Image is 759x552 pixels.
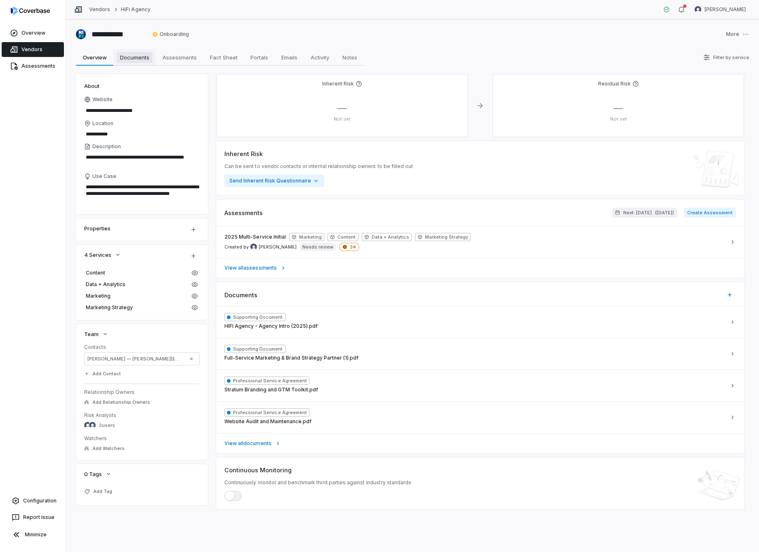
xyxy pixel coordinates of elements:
[84,82,99,90] span: About
[224,163,413,170] span: Can be sent to vendor contacts or internal relationship owners to be filled out
[224,408,309,417] span: Professional Service Agreement
[84,389,200,396] dt: Relationship Owners
[84,302,188,313] a: Marketing Strategy
[224,234,286,240] span: 2025 Multi-Service Initial
[216,433,744,453] a: View alldocuments
[93,488,112,495] span: Add Tag
[224,479,411,486] span: Continuously monitor and benchmark third parties against industry standards
[223,116,461,122] p: Not set
[86,281,186,288] span: Data + Analytics
[92,445,125,452] span: Add Watchers
[86,293,186,299] span: Marketing
[92,399,150,405] span: Add Relationship Owners
[250,244,257,250] img: Neil Kelly avatar
[82,366,123,381] button: Add Contact
[2,26,64,40] a: Overview
[117,52,153,63] span: Documents
[224,244,297,250] span: Created by
[224,418,311,425] span: Website Audit and Maintenance.pdf
[701,50,752,65] button: Filter by service
[278,52,301,63] span: Emails
[216,258,744,278] a: View allassessments
[82,484,115,499] button: Add Tag
[690,3,751,16] button: Neil Kelly avatar[PERSON_NAME]
[415,233,471,241] span: Marketing Strategy
[92,173,116,180] span: Use Case
[307,52,332,63] span: Activity
[695,6,701,13] img: Neil Kelly avatar
[224,323,318,329] span: HIFI Agency - Agency Intro (2025).pdf
[84,251,111,258] span: 4 Services
[224,386,318,393] span: Stratum Branding and GTM Toolkit.pdf
[224,149,263,158] span: Inherent Risk
[84,330,99,338] span: Team
[598,81,631,87] h4: Residual Risk
[224,265,277,271] span: View all assessments
[84,267,188,279] a: Content
[499,116,738,122] p: Not set
[84,128,200,140] input: Location
[84,105,186,116] input: Website
[84,290,188,302] a: Marketing
[216,370,744,401] button: Professional Service AgreementStratum Branding and GTM Toolkit.pdf
[362,233,412,241] span: Data + Analytics
[328,233,358,241] span: Content
[92,120,113,127] span: Location
[11,7,50,15] img: logo-D7KZi-bG.svg
[87,355,184,362] span: [PERSON_NAME] — [PERSON_NAME][EMAIL_ADDRESS][DOMAIN_NAME] — President + Lead Strategist
[86,304,186,311] span: Marketing Strategy
[84,344,200,351] dt: Contacts
[82,467,114,481] button: 0 Tags
[684,208,736,218] button: Create Assessment
[121,6,150,13] a: HiFi Agency
[302,244,333,250] p: Needs review
[259,244,297,250] span: [PERSON_NAME]
[216,401,744,433] button: Professional Service AgreementWebsite Audit and Maintenance.pdf
[216,338,744,370] button: Supporting DocumentFull-Service Marketing & Brand Strategy Partner (1).pdf
[655,210,674,216] span: ( [DATE] )
[84,412,200,419] dt: Risk Analysts
[82,247,124,262] button: 4 Services
[289,233,324,241] span: Marketing
[705,6,746,13] span: [PERSON_NAME]
[224,291,257,299] span: Documents
[224,440,271,447] span: View all documents
[224,208,263,217] span: Assessments
[612,208,677,218] button: Next: [DATE]([DATE])
[84,470,102,478] span: 0 Tags
[247,52,271,63] span: Portals
[216,226,744,258] a: 2025 Multi-Service InitialMarketingContentData + AnalyticsMarketing StrategyCreated by Neil Kelly...
[613,102,623,114] span: —
[86,270,186,276] span: Content
[92,143,121,150] span: Description
[623,210,652,216] span: Next: [DATE]
[99,422,115,429] span: 2 users
[224,466,292,474] span: Continuous Monitoring
[337,102,347,114] span: —
[80,52,110,63] span: Overview
[224,377,309,385] span: Professional Service Agreement
[2,42,64,57] a: Vendors
[3,510,62,525] button: Report Issue
[82,327,111,341] button: Team
[216,306,744,338] button: Supporting DocumentHIFI Agency - Agency Intro (2025).pdf
[89,6,110,13] a: Vendors
[339,52,361,63] span: Notes
[339,243,359,251] span: 34
[92,96,113,103] span: Website
[2,59,64,73] a: Assessments
[3,493,62,508] a: Configuration
[84,279,188,290] a: Data + Analytics
[152,31,189,38] span: Onboarding
[724,26,752,43] button: More
[224,175,324,187] button: Send Inherent Risk Questionnaire
[159,52,200,63] span: Assessments
[224,345,285,353] span: Supporting Document
[3,526,62,543] button: Minimize
[84,435,200,442] dt: Watchers
[84,422,91,429] img: Neil Kelly avatar
[207,52,241,63] span: Fact Sheet
[224,313,285,321] span: Supporting Document
[322,81,354,87] h4: Inherent Risk
[84,181,200,206] textarea: Use Case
